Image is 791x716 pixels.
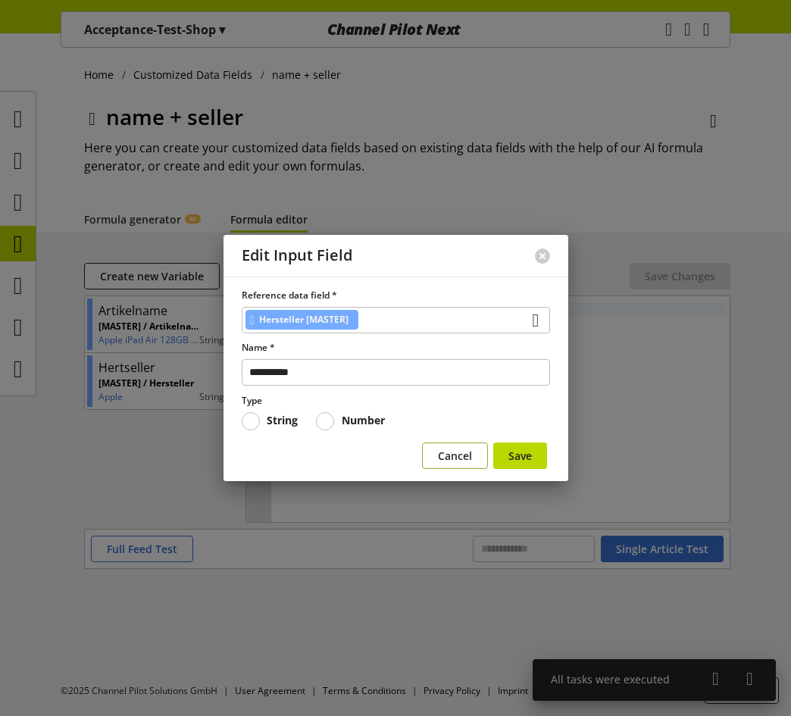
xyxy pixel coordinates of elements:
[242,247,352,264] h2: Edit Input Field
[438,448,472,464] span: Cancel
[242,289,550,302] label: Reference data field *
[422,442,488,469] button: Cancel
[267,413,298,427] b: String
[242,341,275,354] span: Name *
[493,442,547,469] button: Save
[242,394,550,408] label: Type
[259,311,349,329] span: Hersteller [MASTER]
[508,448,532,464] span: Save
[342,413,385,427] b: Number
